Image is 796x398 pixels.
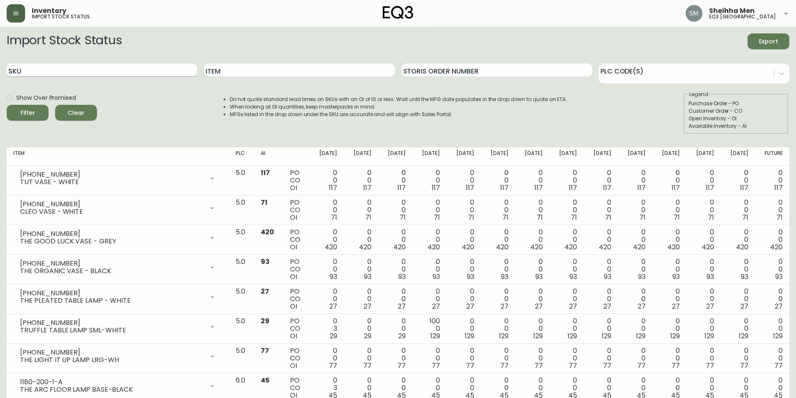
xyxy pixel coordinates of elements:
[727,288,748,310] div: 0 0
[385,228,406,251] div: 0 0
[13,317,222,336] div: [PHONE_NUMBER]TRUFFLE TABLE LAMP SML-WHITE
[466,361,474,370] span: 77
[20,178,204,186] div: TUT VASE - WHITE
[393,242,406,252] span: 420
[261,168,270,177] span: 117
[351,288,371,310] div: 0 0
[488,258,509,281] div: 0 0
[229,284,254,314] td: 5.0
[625,288,646,310] div: 0 0
[570,272,577,281] span: 93
[465,331,474,341] span: 129
[434,213,440,222] span: 71
[590,317,611,340] div: 0 0
[584,147,618,166] th: [DATE]
[329,183,337,193] span: 117
[378,147,412,166] th: [DATE]
[534,183,543,193] span: 117
[603,183,611,193] span: 117
[693,199,714,221] div: 0 0
[453,199,474,221] div: 0 0
[569,183,577,193] span: 117
[20,289,204,297] div: [PHONE_NUMBER]
[351,347,371,370] div: 0 0
[13,377,222,395] div: 1180-200-1-ATHE ARC FLOOR LAMP BASE-BLACK
[229,166,254,195] td: 5.0
[534,361,543,370] span: 77
[709,14,776,19] h5: eq3 [GEOGRAPHIC_DATA]
[488,288,509,310] div: 0 0
[535,302,543,311] span: 27
[7,147,229,166] th: Item
[693,258,714,281] div: 0 0
[261,286,269,296] span: 27
[261,257,270,266] span: 93
[290,183,297,193] span: OI
[638,302,646,311] span: 27
[671,361,680,370] span: 77
[687,147,721,166] th: [DATE]
[453,258,474,281] div: 0 0
[383,6,414,19] img: logo
[672,272,680,281] span: 93
[290,228,303,251] div: PO CO
[637,183,646,193] span: 117
[385,199,406,221] div: 0 0
[316,169,337,192] div: 0 0
[603,302,611,311] span: 27
[569,302,577,311] span: 27
[556,199,577,221] div: 0 0
[774,361,783,370] span: 77
[351,317,371,340] div: 0 0
[488,347,509,370] div: 0 0
[625,347,646,370] div: 0 0
[290,361,297,370] span: OI
[13,228,222,247] div: [PHONE_NUMBER]THE GOOD LUCK VASE - GREY
[625,258,646,281] div: 0 0
[515,147,549,166] th: [DATE]
[590,347,611,370] div: 0 0
[419,317,440,340] div: 100 0
[488,228,509,251] div: 0 0
[727,169,748,192] div: 0 0
[330,331,337,341] span: 29
[762,347,783,370] div: 0 0
[762,169,783,192] div: 0 0
[62,108,90,118] span: Clear
[230,111,567,118] li: MFGs listed in the drop down under the SKU are accurate and will align with Sales Portal.
[20,356,204,364] div: THE LIGHT IT UP LAMP LRG-WH
[20,200,204,208] div: [PHONE_NUMBER]
[762,288,783,310] div: 0 0
[625,169,646,192] div: 0 0
[533,331,543,341] span: 129
[775,272,783,281] span: 93
[740,361,748,370] span: 77
[32,14,90,19] h5: import stock status
[693,169,714,192] div: 0 0
[13,347,222,365] div: [PHONE_NUMBER]THE LIGHT IT UP LAMP LRG-WH
[20,238,204,245] div: THE GOOD LUCK VASE - GREY
[261,375,270,385] span: 45
[706,302,714,311] span: 27
[316,347,337,370] div: 0 0
[290,347,303,370] div: PO CO
[419,258,440,281] div: 0 0
[32,8,66,14] span: Inventory
[569,361,577,370] span: 77
[754,36,783,47] span: Export
[652,147,687,166] th: [DATE]
[496,242,509,252] span: 420
[466,183,474,193] span: 117
[727,199,748,221] div: 0 0
[385,317,406,340] div: 0 0
[709,8,755,14] span: Sheihha Men
[590,169,611,192] div: 0 0
[316,288,337,310] div: 0 0
[556,169,577,192] div: 0 0
[419,199,440,221] div: 0 0
[20,208,204,215] div: CLEO VASE - WHITE
[447,147,481,166] th: [DATE]
[741,272,748,281] span: 93
[689,100,784,107] div: Purchase Order - PO
[432,272,440,281] span: 93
